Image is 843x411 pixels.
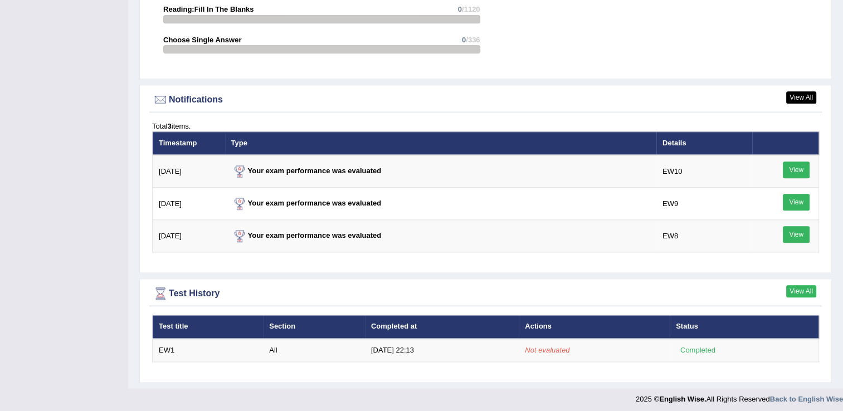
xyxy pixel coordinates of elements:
a: View [783,162,810,178]
a: View All [786,91,816,104]
td: [DATE] [153,220,225,252]
strong: Reading:Fill In The Blanks [163,5,254,13]
td: [DATE] [153,155,225,188]
td: [DATE] [153,188,225,220]
th: Details [656,131,752,155]
td: EW1 [153,339,264,362]
a: View [783,226,810,243]
th: Status [670,315,818,339]
strong: Choose Single Answer [163,36,241,44]
th: Type [225,131,656,155]
th: Actions [519,315,670,339]
strong: Your exam performance was evaluated [231,199,382,207]
span: /1120 [462,5,480,13]
div: Total items. [152,121,819,131]
span: 0 [462,36,466,44]
a: View [783,194,810,211]
div: 2025 © All Rights Reserved [636,388,843,404]
th: Test title [153,315,264,339]
b: 3 [167,122,171,130]
td: EW8 [656,220,752,252]
td: EW9 [656,188,752,220]
td: [DATE] 22:13 [365,339,519,362]
th: Completed at [365,315,519,339]
td: All [263,339,365,362]
td: EW10 [656,155,752,188]
strong: Your exam performance was evaluated [231,231,382,239]
th: Timestamp [153,131,225,155]
div: Notifications [152,91,819,108]
strong: English Wise. [659,395,706,403]
span: /336 [466,36,480,44]
strong: Your exam performance was evaluated [231,167,382,175]
th: Section [263,315,365,339]
span: 0 [458,5,462,13]
div: Test History [152,285,819,302]
a: Back to English Wise [770,395,843,403]
a: View All [786,285,816,297]
em: Not evaluated [525,346,569,354]
div: Completed [676,344,719,356]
